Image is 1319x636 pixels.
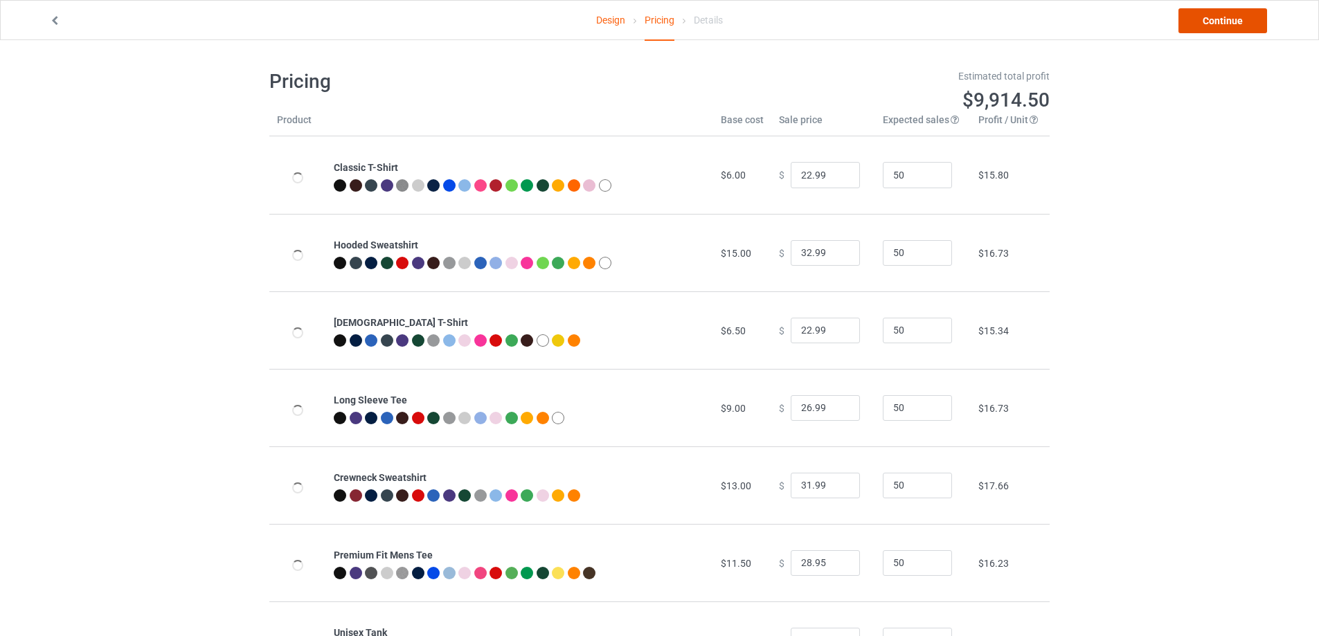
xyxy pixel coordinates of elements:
[978,558,1009,569] span: $16.23
[396,567,409,579] img: heather_texture.png
[771,113,875,136] th: Sale price
[269,113,326,136] th: Product
[334,472,427,483] b: Crewneck Sweatshirt
[779,557,784,568] span: $
[721,248,751,259] span: $15.00
[721,170,746,181] span: $6.00
[334,162,398,173] b: Classic T-Shirt
[962,89,1050,111] span: $9,914.50
[396,179,409,192] img: heather_texture.png
[269,69,650,94] h1: Pricing
[670,69,1050,83] div: Estimated total profit
[645,1,674,41] div: Pricing
[875,113,971,136] th: Expected sales
[978,248,1009,259] span: $16.73
[334,549,433,561] b: Premium Fit Mens Tee
[779,402,784,413] span: $
[596,1,625,39] a: Design
[721,480,751,491] span: $13.00
[721,558,751,569] span: $11.50
[978,480,1009,491] span: $17.66
[978,325,1009,336] span: $15.34
[713,113,771,136] th: Base cost
[1178,8,1267,33] a: Continue
[779,480,784,491] span: $
[334,317,468,328] b: [DEMOGRAPHIC_DATA] T-Shirt
[779,170,784,181] span: $
[334,239,418,251] b: Hooded Sweatshirt
[779,325,784,336] span: $
[694,1,723,39] div: Details
[971,113,1050,136] th: Profit / Unit
[779,247,784,258] span: $
[334,394,407,406] b: Long Sleeve Tee
[721,325,746,336] span: $6.50
[978,403,1009,414] span: $16.73
[978,170,1009,181] span: $15.80
[721,403,746,414] span: $9.00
